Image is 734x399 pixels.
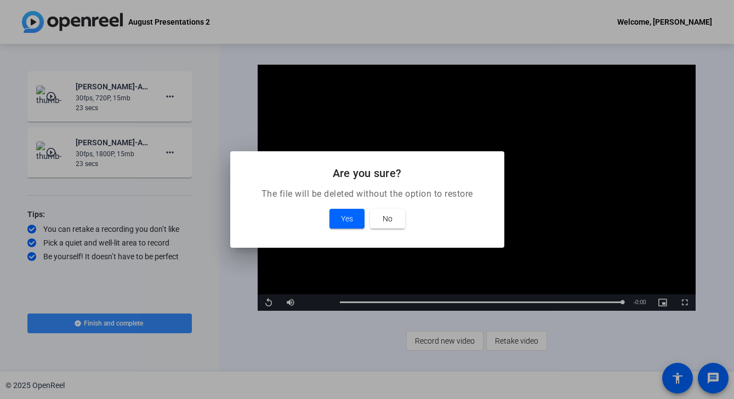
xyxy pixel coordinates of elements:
button: No [370,209,405,229]
h2: Are you sure? [243,164,491,182]
p: The file will be deleted without the option to restore [243,187,491,201]
button: Yes [329,209,365,229]
span: Yes [341,212,353,225]
span: No [383,212,392,225]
